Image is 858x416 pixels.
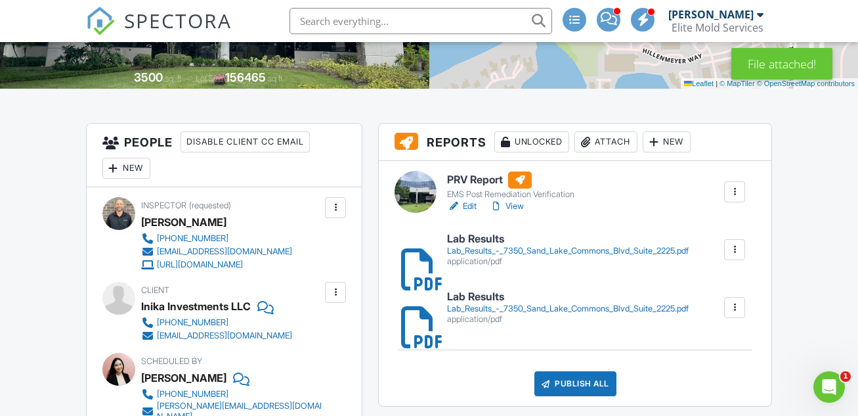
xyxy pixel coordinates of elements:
[141,258,292,271] a: [URL][DOMAIN_NAME]
[157,389,228,400] div: [PHONE_NUMBER]
[124,7,232,34] span: SPECTORA
[668,8,754,21] div: [PERSON_NAME]
[165,74,183,83] span: sq. ft.
[379,124,771,161] h3: Reports
[447,233,689,267] a: Lab Results Lab_Results_-_7350_Sand_Lake_Commons_Blvd_Suite_2225.pdf application/pdf
[719,80,755,87] a: © MapTiler
[86,7,115,35] img: The Best Home Inspection Software - Spectora
[141,296,251,316] div: Inika Investments LLC
[141,329,292,342] a: [EMAIL_ADDRESS][DOMAIN_NAME]
[684,80,714,87] a: Leaflet
[102,158,150,179] div: New
[141,285,169,295] span: Client
[141,388,322,401] a: [PHONE_NUMBER]
[157,233,228,244] div: [PHONE_NUMBER]
[157,260,243,270] div: [URL][DOMAIN_NAME]
[447,291,689,325] a: Lab Results Lab_Results_-_7350_Sand_Lake_Commons_Blvd_Suite_2225.pdf application/pdf
[141,232,292,245] a: [PHONE_NUMBER]
[840,371,851,382] span: 1
[447,314,689,325] div: application/pdf
[757,80,855,87] a: © OpenStreetMap contributors
[813,371,845,403] iframe: Intercom live chat
[716,80,718,87] span: |
[490,200,524,213] a: View
[225,70,266,84] div: 156465
[141,356,202,366] span: Scheduled By
[447,172,574,200] a: PRV Report EMS Post Remediation Verification
[141,316,292,329] a: [PHONE_NUMBER]
[447,291,689,303] h6: Lab Results
[141,245,292,258] a: [EMAIL_ADDRESS][DOMAIN_NAME]
[643,131,691,152] div: New
[87,124,362,187] h3: People
[141,212,226,232] div: [PERSON_NAME]
[157,317,228,328] div: [PHONE_NUMBER]
[447,172,574,189] h6: PRV Report
[189,200,231,210] span: (requested)
[534,371,616,396] div: Publish All
[447,256,689,267] div: application/pdf
[447,200,477,213] a: Edit
[134,70,163,84] div: 3500
[574,131,637,152] div: Attach
[447,304,689,314] div: Lab_Results_-_7350_Sand_Lake_Commons_Blvd_Suite_2225.pdf
[447,189,574,200] div: EMS Post Remediation Verification
[447,246,689,256] div: Lab_Results_-_7350_Sand_Lake_Commons_Blvd_Suite_2225.pdf
[157,331,292,341] div: [EMAIL_ADDRESS][DOMAIN_NAME]
[268,74,284,83] span: sq.ft.
[672,21,763,34] div: Elite Mold Services
[196,74,223,83] span: Lot Size
[141,368,226,388] div: [PERSON_NAME]
[157,246,292,257] div: [EMAIL_ADDRESS][DOMAIN_NAME]
[290,8,552,34] input: Search everything...
[181,131,310,152] div: Disable Client CC Email
[86,18,232,45] a: SPECTORA
[494,131,569,152] div: Unlocked
[141,200,186,210] span: Inspector
[447,233,689,245] h6: Lab Results
[731,48,832,80] div: File attached!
